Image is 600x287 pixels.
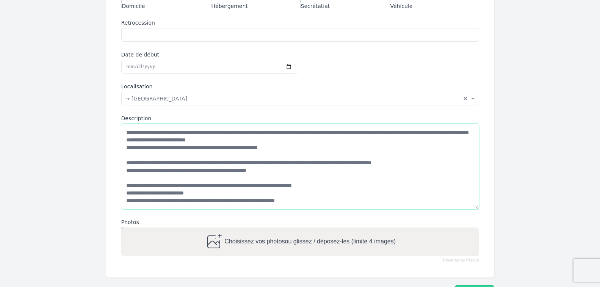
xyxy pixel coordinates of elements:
span: Choisissez vos photos [224,238,285,245]
span: Clear all [463,95,469,102]
label: Description [121,114,479,122]
label: Localisation [121,83,479,90]
label: Photos [121,218,479,226]
div: ou glissez / déposez-les (limite 4 images) [204,233,395,251]
label: Date de début [121,51,297,58]
label: Retrocession [121,19,479,27]
a: Powered by PQINA [443,259,479,262]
